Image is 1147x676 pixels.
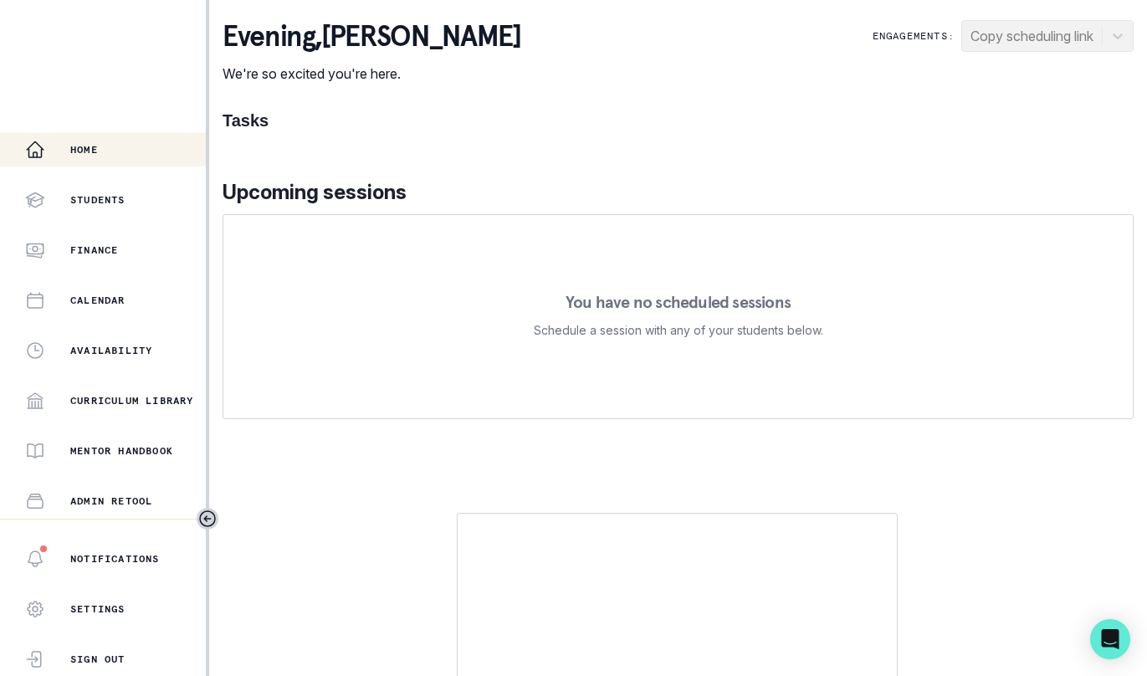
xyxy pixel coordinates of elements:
[566,294,791,310] p: You have no scheduled sessions
[70,444,173,458] p: Mentor Handbook
[70,344,152,357] p: Availability
[70,653,125,666] p: Sign Out
[873,29,955,43] p: Engagements:
[70,243,118,257] p: Finance
[70,552,160,566] p: Notifications
[223,110,1134,131] h1: Tasks
[223,20,520,54] p: evening , [PERSON_NAME]
[223,64,520,84] p: We're so excited you're here.
[70,394,194,407] p: Curriculum Library
[223,177,1134,207] p: Upcoming sessions
[534,320,823,341] p: Schedule a session with any of your students below.
[70,294,125,307] p: Calendar
[70,494,152,508] p: Admin Retool
[70,143,98,156] p: Home
[70,193,125,207] p: Students
[197,508,218,530] button: Toggle sidebar
[1090,619,1130,659] div: Open Intercom Messenger
[70,602,125,616] p: Settings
